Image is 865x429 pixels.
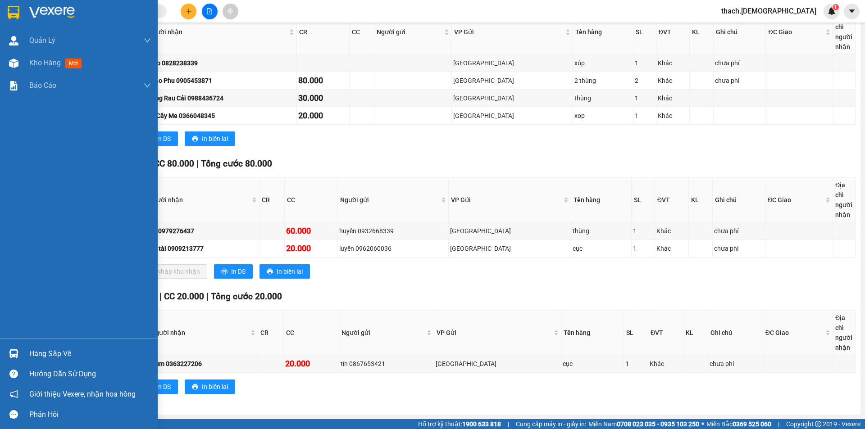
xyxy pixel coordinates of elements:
[148,226,258,236] div: lộc 0979276437
[286,225,337,237] div: 60.000
[450,226,569,236] div: [GEOGRAPHIC_DATA]
[690,10,714,54] th: KL
[181,4,196,19] button: plus
[259,264,310,279] button: printerIn biên lai
[9,81,18,90] img: solution-icon
[85,59,97,68] span: CC :
[85,57,178,69] div: 100.000
[29,408,151,421] div: Phản hồi
[706,419,771,429] span: Miền Bắc
[710,359,761,369] div: chưa phí
[635,111,655,121] div: 1
[714,226,764,236] div: chưa phí
[436,359,560,369] div: [GEOGRAPHIC_DATA]
[656,10,690,54] th: ĐVT
[633,244,653,253] div: 1
[267,268,273,275] span: printer
[574,93,631,103] div: thùng
[185,379,235,394] button: printerIn biên lai
[453,93,572,103] div: [GEOGRAPHIC_DATA]
[656,244,687,253] div: Khác
[258,311,284,355] th: CR
[516,419,586,429] span: Cung cấp máy in - giấy in:
[635,58,655,68] div: 1
[231,266,246,276] span: In DS
[714,244,764,253] div: chưa phí
[8,18,80,31] div: 0909714514
[835,12,853,52] div: Địa chỉ người nhận
[573,226,630,236] div: thùng
[86,8,178,28] div: [GEOGRAPHIC_DATA]
[277,266,303,276] span: In biên lai
[573,10,633,54] th: Tên hàng
[625,359,646,369] div: 1
[202,382,228,392] span: In biên lai
[450,244,569,253] div: [GEOGRAPHIC_DATA]
[655,178,689,222] th: ĐVT
[285,178,338,222] th: CC
[377,27,442,37] span: Người gửi
[768,27,824,37] span: ĐC Giao
[658,111,688,121] div: Khác
[8,9,22,18] span: Gửi:
[452,72,574,90] td: Sài Gòn
[339,244,446,253] div: luyến 0962060036
[144,82,151,89] span: down
[452,107,574,125] td: Sài Gòn
[844,4,860,19] button: caret-down
[573,244,630,253] div: cục
[185,131,235,146] button: printerIn biên lai
[339,226,446,236] div: huyền 0932668339
[147,76,295,86] div: Thảo Phu 0905453871
[227,8,233,14] span: aim
[733,420,771,428] strong: 0369 525 060
[8,6,19,19] img: logo-vxr
[624,311,648,355] th: SL
[284,311,339,355] th: CC
[9,410,18,419] span: message
[714,5,824,17] span: thach.[DEMOGRAPHIC_DATA]
[9,349,18,358] img: warehouse-icon
[563,359,622,369] div: cục
[835,313,853,352] div: Địa chỉ người nhận
[418,419,501,429] span: Hỗ trợ kỹ thuật:
[765,328,824,338] span: ĐC Giao
[9,390,18,398] span: notification
[156,382,171,392] span: In DS
[202,4,218,19] button: file-add
[635,76,655,86] div: 2
[201,158,272,169] span: Tổng cước 80.000
[571,178,632,222] th: Tên hàng
[437,328,552,338] span: VP Gửi
[453,111,572,121] div: [GEOGRAPHIC_DATA]
[298,92,348,104] div: 30.000
[701,422,704,426] span: ⚪️
[9,59,18,68] img: warehouse-icon
[151,328,248,338] span: Người nhận
[211,291,282,302] span: Tổng cước 20.000
[8,8,80,18] div: Ba Vát
[715,76,764,86] div: chưa phi
[635,93,655,103] div: 1
[815,421,821,427] span: copyright
[206,291,209,302] span: |
[658,58,688,68] div: Khác
[221,268,228,275] span: printer
[833,4,839,10] sup: 1
[139,379,178,394] button: printerIn DS
[835,180,853,220] div: Địa chỉ người nhận
[286,242,337,255] div: 20.000
[588,419,699,429] span: Miền Nam
[633,226,653,236] div: 1
[656,226,687,236] div: Khác
[434,355,561,373] td: Sài Gòn
[648,311,683,355] th: ĐVT
[508,419,509,429] span: |
[574,76,631,86] div: 2 thùng
[341,328,425,338] span: Người gửi
[340,195,439,205] span: Người gửi
[574,111,631,121] div: xop
[453,76,572,86] div: [GEOGRAPHIC_DATA]
[650,359,682,369] div: Khác
[714,10,766,54] th: Ghi chú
